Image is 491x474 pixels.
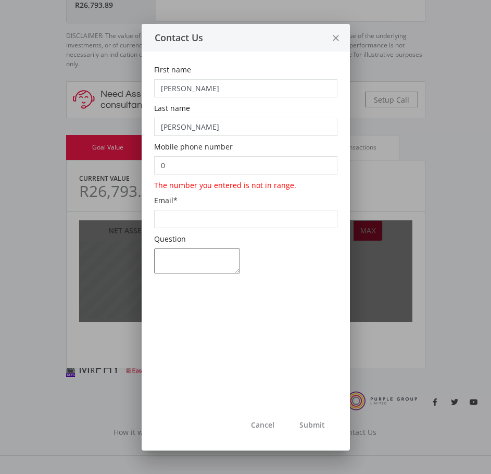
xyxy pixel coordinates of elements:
[154,103,190,113] span: Last name
[154,180,296,191] label: The number you entered is not in range.
[142,24,350,451] ee-modal: Contact Us
[154,195,173,205] span: Email
[154,142,233,152] span: Mobile phone number
[238,412,287,438] button: Cancel
[322,24,350,52] button: close
[142,30,322,45] div: Contact Us
[154,234,186,244] span: Question
[154,65,191,74] span: First name
[287,412,337,438] button: Submit
[331,24,341,52] i: close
